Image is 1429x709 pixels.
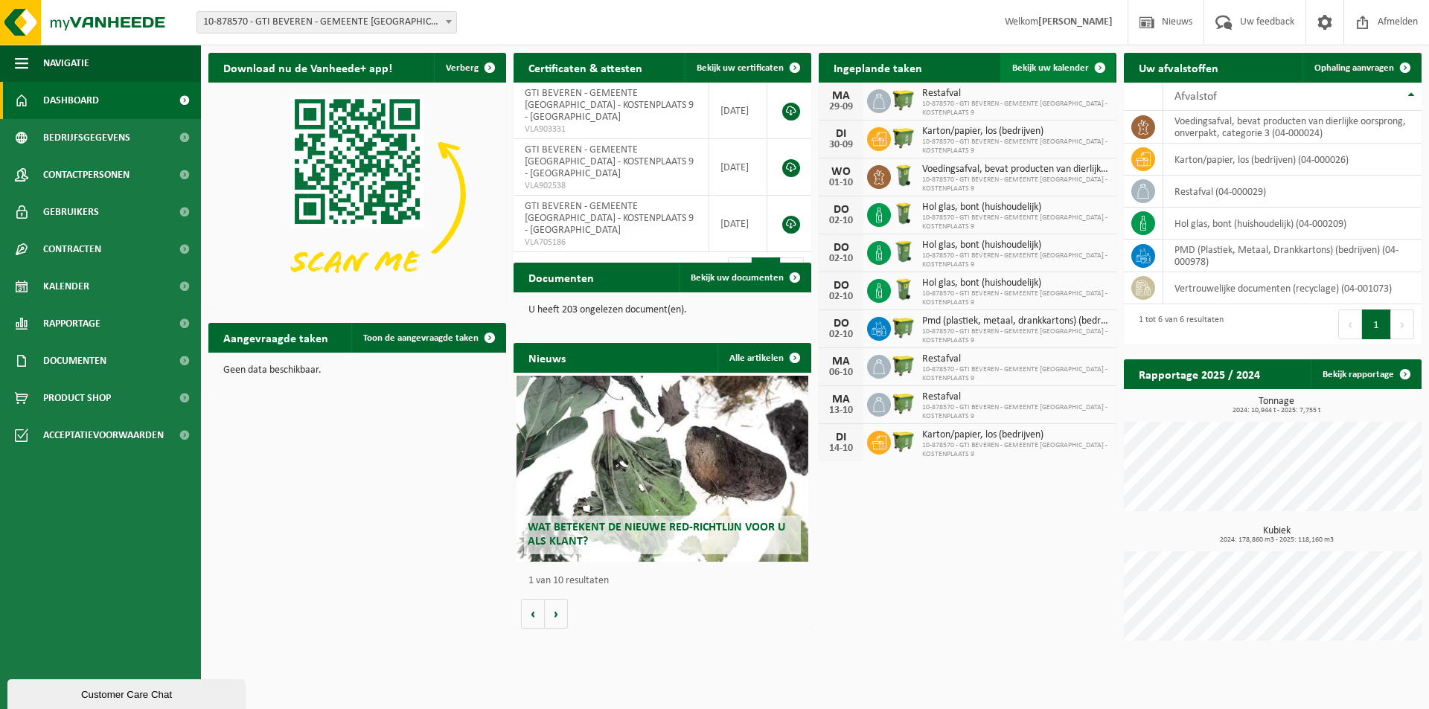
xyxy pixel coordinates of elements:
div: MA [826,356,856,368]
span: Product Shop [43,379,111,417]
span: Restafval [922,353,1109,365]
span: 10-878570 - GTI BEVEREN - GEMEENTE BEVEREN - KOSTENPLAATS 9 - BEVEREN-WAAS [196,11,457,33]
button: Volgende [545,599,568,629]
span: GTI BEVEREN - GEMEENTE [GEOGRAPHIC_DATA] - KOSTENPLAATS 9 - [GEOGRAPHIC_DATA] [525,201,694,236]
div: DI [826,432,856,443]
button: Previous [1338,309,1362,339]
h2: Uw afvalstoffen [1124,53,1233,82]
span: Rapportage [43,305,100,342]
td: [DATE] [709,83,767,139]
div: 06-10 [826,368,856,378]
iframe: chat widget [7,676,249,709]
a: Bekijk uw certificaten [685,53,810,83]
span: Restafval [922,88,1109,100]
span: Navigatie [43,45,89,82]
td: restafval (04-000029) [1163,176,1422,208]
img: WB-1100-HPE-GN-50 [891,353,916,378]
span: Contactpersonen [43,156,130,193]
a: Wat betekent de nieuwe RED-richtlijn voor u als klant? [517,376,808,562]
button: Verberg [434,53,505,83]
span: 10-878570 - GTI BEVEREN - GEMEENTE BEVEREN - KOSTENPLAATS 9 - BEVEREN-WAAS [197,12,456,33]
button: 1 [1362,309,1391,339]
div: 02-10 [826,330,856,340]
td: karton/papier, los (bedrijven) (04-000026) [1163,144,1422,176]
span: Verberg [446,63,479,73]
img: Download de VHEPlus App [208,83,506,306]
div: DO [826,204,856,216]
img: WB-1100-HPE-GN-50 [891,125,916,150]
h2: Certificaten & attesten [514,53,657,82]
td: [DATE] [709,196,767,252]
span: Acceptatievoorwaarden [43,417,164,454]
div: 02-10 [826,292,856,302]
span: Hol glas, bont (huishoudelijk) [922,202,1109,214]
span: 10-878570 - GTI BEVEREN - GEMEENTE [GEOGRAPHIC_DATA] - KOSTENPLAATS 9 [922,176,1109,193]
span: VLA903331 [525,123,697,135]
div: 01-10 [826,178,856,188]
span: GTI BEVEREN - GEMEENTE [GEOGRAPHIC_DATA] - KOSTENPLAATS 9 - [GEOGRAPHIC_DATA] [525,88,694,123]
h2: Aangevraagde taken [208,323,343,352]
img: WB-1100-HPE-GN-50 [891,391,916,416]
td: [DATE] [709,139,767,196]
div: DO [826,318,856,330]
span: Hol glas, bont (huishoudelijk) [922,277,1109,289]
a: Bekijk uw kalender [1000,53,1115,83]
img: WB-0240-HPE-GN-50 [891,239,916,264]
span: Bekijk uw documenten [691,273,784,283]
h2: Documenten [514,263,609,292]
span: Kalender [43,268,89,305]
span: Voedingsafval, bevat producten van dierlijke oorsprong, onverpakt, categorie 3 [922,164,1109,176]
img: WB-1100-HPE-GN-50 [891,315,916,340]
button: Next [1391,309,1414,339]
span: 10-878570 - GTI BEVEREN - GEMEENTE [GEOGRAPHIC_DATA] - KOSTENPLAATS 9 [922,441,1109,459]
span: Karton/papier, los (bedrijven) [922,126,1109,138]
span: 10-878570 - GTI BEVEREN - GEMEENTE [GEOGRAPHIC_DATA] - KOSTENPLAATS 9 [922,365,1109,383]
span: Wat betekent de nieuwe RED-richtlijn voor u als klant? [528,522,785,548]
td: vertrouwelijke documenten (recyclage) (04-001073) [1163,272,1422,304]
img: WB-0140-HPE-GN-50 [891,277,916,302]
div: 13-10 [826,405,856,416]
span: Pmd (plastiek, metaal, drankkartons) (bedrijven) [922,315,1109,327]
a: Alle artikelen [717,343,810,373]
span: Afvalstof [1174,91,1217,103]
button: Vorige [521,599,545,629]
td: voedingsafval, bevat producten van dierlijke oorsprong, onverpakt, categorie 3 (04-000024) [1163,111,1422,144]
span: 2024: 10,944 t - 2025: 7,755 t [1131,407,1422,414]
td: hol glas, bont (huishoudelijk) (04-000209) [1163,208,1422,240]
span: 10-878570 - GTI BEVEREN - GEMEENTE [GEOGRAPHIC_DATA] - KOSTENPLAATS 9 [922,138,1109,155]
span: Karton/papier, los (bedrijven) [922,429,1109,441]
span: 10-878570 - GTI BEVEREN - GEMEENTE [GEOGRAPHIC_DATA] - KOSTENPLAATS 9 [922,327,1109,345]
div: MA [826,394,856,405]
span: 10-878570 - GTI BEVEREN - GEMEENTE [GEOGRAPHIC_DATA] - KOSTENPLAATS 9 [922,214,1109,231]
a: Bekijk rapportage [1311,359,1420,389]
h2: Nieuws [514,343,581,372]
span: 10-878570 - GTI BEVEREN - GEMEENTE [GEOGRAPHIC_DATA] - KOSTENPLAATS 9 [922,251,1109,269]
span: Ophaling aanvragen [1314,63,1394,73]
div: 1 tot 6 van 6 resultaten [1131,308,1224,341]
div: DI [826,128,856,140]
span: 10-878570 - GTI BEVEREN - GEMEENTE [GEOGRAPHIC_DATA] - KOSTENPLAATS 9 [922,403,1109,421]
td: PMD (Plastiek, Metaal, Drankkartons) (bedrijven) (04-000978) [1163,240,1422,272]
div: 02-10 [826,216,856,226]
div: 14-10 [826,443,856,454]
h2: Download nu de Vanheede+ app! [208,53,407,82]
p: Geen data beschikbaar. [223,365,491,376]
span: 10-878570 - GTI BEVEREN - GEMEENTE [GEOGRAPHIC_DATA] - KOSTENPLAATS 9 [922,100,1109,118]
span: VLA902538 [525,180,697,192]
p: 1 van 10 resultaten [528,576,804,586]
span: Hol glas, bont (huishoudelijk) [922,240,1109,251]
div: 29-09 [826,102,856,112]
span: VLA705186 [525,237,697,248]
div: 30-09 [826,140,856,150]
span: Bedrijfsgegevens [43,119,130,156]
h3: Tonnage [1131,397,1422,414]
span: GTI BEVEREN - GEMEENTE [GEOGRAPHIC_DATA] - KOSTENPLAATS 9 - [GEOGRAPHIC_DATA] [525,144,694,179]
img: WB-1100-HPE-GN-50 [891,429,916,454]
img: WB-0140-HPE-GN-50 [891,201,916,226]
span: 2024: 178,860 m3 - 2025: 118,160 m3 [1131,536,1422,544]
span: 10-878570 - GTI BEVEREN - GEMEENTE [GEOGRAPHIC_DATA] - KOSTENPLAATS 9 [922,289,1109,307]
span: Dashboard [43,82,99,119]
div: WO [826,166,856,178]
span: Contracten [43,231,101,268]
img: WB-0140-HPE-GN-50 [891,163,916,188]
